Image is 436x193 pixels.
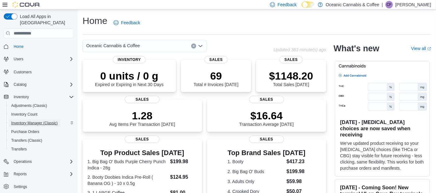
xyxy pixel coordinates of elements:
span: Sales [125,96,160,103]
button: Inventory Manager (Classic) [6,119,76,127]
button: Home [1,42,76,51]
span: Oceanic Cannabis & Coffee [86,42,140,49]
span: Users [11,55,74,63]
span: Inventory Count [9,111,74,118]
a: Adjustments (Classic) [9,102,50,109]
dt: 1. Big Bag O' Buds Purple Cherry Punch Indica - 28g [88,159,168,171]
a: Transfers [9,145,29,153]
span: Catalog [11,81,74,88]
span: Settings [11,183,74,191]
button: Reports [11,170,29,178]
span: Home [11,43,74,50]
a: Transfers (Classic) [9,137,45,144]
button: Users [1,55,76,63]
button: Transfers (Classic) [6,136,76,145]
p: We've updated product receiving so your [MEDICAL_DATA] choices (like THCa or CBG) stay visible fo... [340,140,425,171]
h3: [DATE] - [MEDICAL_DATA] choices are now saved when receiving [340,119,425,138]
dd: $417.23 [286,158,305,165]
svg: External link [427,47,431,51]
span: CF [387,1,392,8]
span: Inventory Manager (Classic) [9,119,74,127]
button: Operations [11,158,34,165]
span: Reports [11,170,74,178]
span: Home [14,44,24,49]
dt: 1. Booty [227,159,284,165]
div: Expired or Expiring in Next 30 Days [95,70,164,87]
span: Transfers [11,147,27,152]
span: Sales [280,56,303,63]
span: Sales [249,136,284,143]
span: Feedback [121,20,140,26]
p: $16.64 [239,109,294,122]
a: Feedback [111,16,142,29]
span: Sales [205,56,228,63]
span: Customers [11,68,74,76]
span: Catalog [14,82,26,87]
a: Home [11,43,26,50]
span: Inventory Count [11,112,38,117]
span: Inventory [113,56,146,63]
dt: 2. Big Bag O' Buds [227,168,284,175]
h1: Home [83,15,107,27]
button: Catalog [1,80,76,89]
span: Transfers (Classic) [9,137,74,144]
p: | [382,1,383,8]
span: Adjustments (Classic) [9,102,74,109]
dd: $199.98 [170,158,197,165]
span: Settings [14,184,27,189]
button: Adjustments (Classic) [6,101,76,110]
div: Total Sales [DATE] [269,70,313,87]
p: 69 [194,70,238,82]
button: Settings [1,182,76,191]
span: Operations [14,159,32,164]
a: Inventory Manager (Classic) [9,119,60,127]
p: $1148.20 [269,70,313,82]
p: 1.28 [109,109,175,122]
span: Reports [14,172,27,177]
a: Inventory Count [9,111,40,118]
p: 0 units / 0 g [95,70,164,82]
dd: $199.98 [286,168,305,175]
span: Inventory Manager (Classic) [11,121,58,126]
p: [PERSON_NAME] [395,1,431,8]
span: Operations [11,158,74,165]
span: Load All Apps in [GEOGRAPHIC_DATA] [17,13,74,26]
button: Open list of options [198,44,203,48]
span: Customers [14,70,32,75]
div: Cassie Finnie [385,1,393,8]
div: Avg Items Per Transaction [DATE] [109,109,175,127]
img: Cova [12,2,40,8]
span: Feedback [277,2,296,8]
button: Clear input [191,44,196,48]
span: Inventory [14,94,29,99]
span: Inventory [11,93,74,101]
dt: 3. Adults Only [227,178,284,185]
span: Purchase Orders [11,129,39,134]
a: Purchase Orders [9,128,42,136]
button: Customers [1,67,76,76]
span: Sales [125,136,160,143]
span: Purchase Orders [9,128,74,136]
input: Dark Mode [302,2,315,8]
button: Inventory Count [6,110,76,119]
dd: $124.95 [170,173,197,181]
button: Inventory [1,93,76,101]
p: Updated 383 minute(s) ago [273,47,326,52]
button: Inventory [11,93,31,101]
button: Purchase Orders [6,127,76,136]
a: Settings [11,183,29,191]
span: Adjustments (Classic) [11,103,47,108]
h3: Top Brand Sales [DATE] [227,149,305,157]
div: Transaction Average [DATE] [239,109,294,127]
button: Operations [1,157,76,166]
div: Total # Invoices [DATE] [194,70,238,87]
button: Transfers [6,145,76,154]
span: Sales [249,96,284,103]
h2: What's new [334,44,379,53]
button: Reports [1,170,76,178]
p: Oceanic Cannabis & Coffee [326,1,380,8]
span: Transfers (Classic) [11,138,42,143]
a: View allExternal link [411,46,431,51]
a: Customers [11,68,34,76]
